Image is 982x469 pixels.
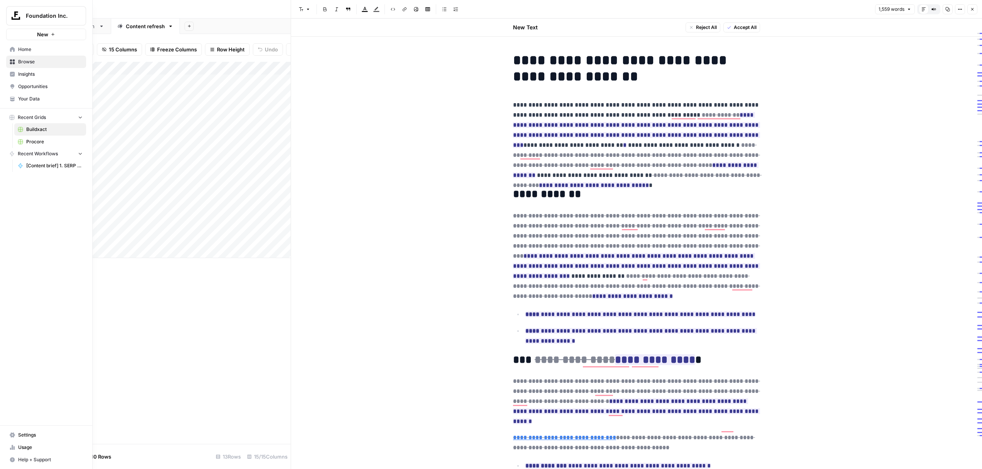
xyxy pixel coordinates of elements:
span: Recent Grids [18,114,46,121]
button: Recent Grids [6,112,86,123]
span: Recent Workflows [18,150,58,157]
a: Buildxact [14,123,86,136]
a: Settings [6,429,86,441]
span: 15 Columns [109,46,137,53]
span: Row Height [217,46,245,53]
a: Home [6,43,86,56]
span: Foundation Inc. [26,12,73,20]
button: Reject All [686,22,720,32]
span: Reject All [696,24,717,31]
span: Usage [18,444,83,451]
span: Add 10 Rows [80,453,111,461]
a: [Content brief] 1. SERP Research [14,160,86,172]
h2: New Text [513,24,538,31]
button: Freeze Columns [145,43,202,56]
span: Insights [18,71,83,78]
a: Your Data [6,93,86,105]
div: 15/15 Columns [244,450,291,463]
span: Procore [26,138,83,145]
button: 15 Columns [97,43,142,56]
span: 1,559 words [879,6,904,13]
button: 1,559 words [875,4,915,14]
span: Buildxact [26,126,83,133]
span: Accept All [734,24,757,31]
img: Foundation Inc. Logo [9,9,23,23]
a: Content refresh [111,19,180,34]
span: Settings [18,432,83,438]
a: Procore [14,136,86,148]
span: Browse [18,58,83,65]
div: 13 Rows [213,450,244,463]
span: New [37,31,48,38]
span: Opportunities [18,83,83,90]
button: Help + Support [6,454,86,466]
button: New [6,29,86,40]
span: Freeze Columns [157,46,197,53]
button: Accept All [723,22,760,32]
span: Your Data [18,95,83,102]
span: Home [18,46,83,53]
span: [Content brief] 1. SERP Research [26,162,83,169]
span: Help + Support [18,456,83,463]
button: Recent Workflows [6,148,86,160]
a: Usage [6,441,86,454]
div: Content refresh [126,22,165,30]
a: Opportunities [6,80,86,93]
button: Workspace: Foundation Inc. [6,6,86,25]
button: Undo [253,43,283,56]
button: Row Height [205,43,250,56]
a: Insights [6,68,86,80]
span: Undo [265,46,278,53]
a: Browse [6,56,86,68]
